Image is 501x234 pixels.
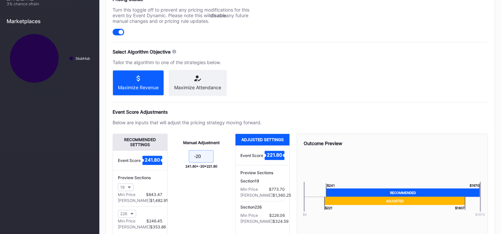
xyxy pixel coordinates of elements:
[468,213,491,216] div: $ 1970
[240,205,285,210] div: Section 226
[113,49,171,55] div: Select Algorithm Objective
[240,153,263,158] div: Event Score
[113,134,167,150] div: Recommended Settings
[7,18,93,24] div: Marketplaces
[269,187,284,192] div: $773.70
[455,205,465,210] div: $ 1807
[210,13,226,18] strong: disable
[118,210,136,217] button: 226
[113,109,488,115] div: Event Score Adjustments
[240,187,258,192] div: Min Price
[7,1,93,6] div: 3 % chance of rain
[183,140,220,145] div: Manual Adjustment
[118,192,135,197] div: Min Price
[240,170,285,175] div: Preview Sections
[118,158,141,163] div: Event Score
[240,219,273,224] div: [PERSON_NAME]
[120,211,127,216] div: 226
[174,85,221,90] div: Maximize Attendance
[326,188,480,197] div: Recommended
[7,29,93,87] svg: Chart title
[75,57,90,60] text: StubHub
[118,224,150,229] div: [PERSON_NAME]
[326,183,334,188] div: $ 241
[240,213,258,218] div: Min Price
[240,178,285,183] div: Section 19
[120,185,125,190] div: 19
[269,213,284,218] div: $226.06
[145,157,160,163] text: 241.80
[113,59,262,65] div: Tailor the algorithm to one of the strategies below.
[235,134,290,145] div: Adjusted Settings
[118,175,162,180] div: Preview Sections
[267,152,282,158] text: 221.80
[273,219,288,224] div: $324.59
[240,193,273,198] div: [PERSON_NAME]
[470,183,480,188] div: $ 1970
[118,183,133,191] button: 19
[150,224,166,229] div: $353.86
[185,164,217,168] div: 241.80 + -20 = 221.80
[146,218,162,223] div: $246.45
[324,197,465,205] div: Adjusted
[150,198,168,203] div: $1,482.91
[324,205,332,210] div: $ 221
[273,193,291,198] div: $1,360.25
[113,7,262,24] div: Turn this toggle off to prevent any pricing modifications for this event by Event Dynamic. Please...
[113,120,262,125] div: Below are inputs that will adjust the pricing strategy moving forward.
[146,192,162,197] div: $843.47
[118,198,150,203] div: [PERSON_NAME]
[118,85,159,90] div: Maximize Revenue
[118,218,135,223] div: Min Price
[293,213,316,216] div: $0
[304,140,481,146] div: Outcome Preview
